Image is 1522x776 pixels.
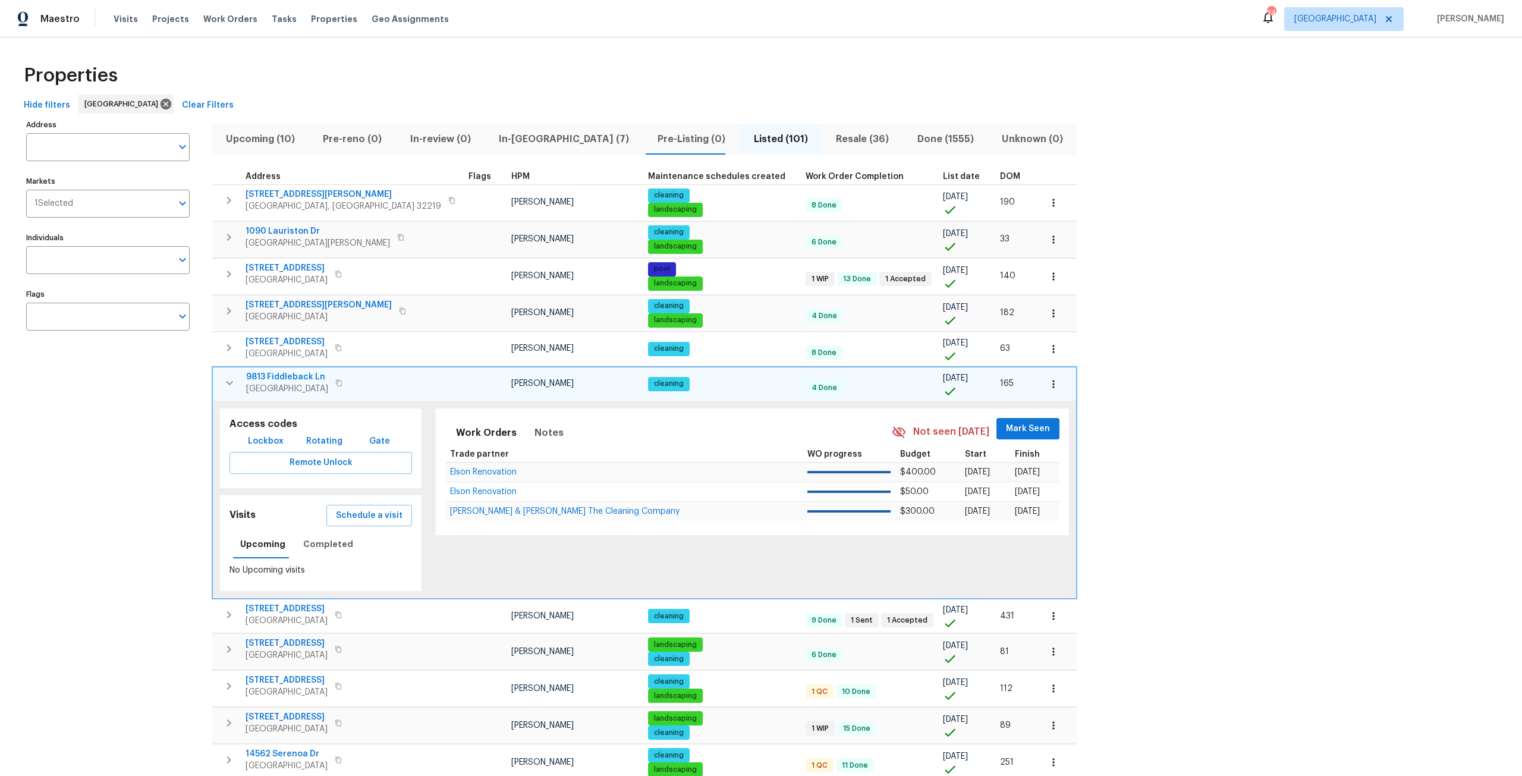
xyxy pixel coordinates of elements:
[807,383,842,393] span: 4 Done
[649,765,702,775] span: landscaping
[456,425,517,441] span: Work Orders
[246,371,328,383] span: 9813 Fiddleback Ln
[649,264,675,274] span: pool
[78,95,174,114] div: [GEOGRAPHIC_DATA]
[882,615,932,626] span: 1 Accepted
[943,230,968,238] span: [DATE]
[303,537,353,552] span: Completed
[182,98,234,113] span: Clear Filters
[246,615,328,627] span: [GEOGRAPHIC_DATA]
[19,95,75,117] button: Hide filters
[649,654,688,664] span: cleaning
[838,724,875,734] span: 15 Done
[246,383,328,395] span: [GEOGRAPHIC_DATA]
[649,750,688,761] span: cleaning
[1000,272,1015,280] span: 140
[807,311,842,321] span: 4 Done
[900,507,935,516] span: $300.00
[1015,507,1040,516] span: [DATE]
[900,488,929,496] span: $50.00
[174,139,191,155] button: Open
[649,344,688,354] span: cleaning
[246,723,328,735] span: [GEOGRAPHIC_DATA]
[649,691,702,701] span: landscaping
[846,615,878,626] span: 1 Sent
[1000,721,1011,730] span: 89
[246,649,328,661] span: [GEOGRAPHIC_DATA]
[1267,7,1275,19] div: 24
[272,15,297,23] span: Tasks
[649,278,702,288] span: landscaping
[649,379,688,389] span: cleaning
[837,761,873,771] span: 11 Done
[177,95,238,117] button: Clear Filters
[243,431,288,453] button: Lockbox
[965,450,986,458] span: Start
[943,266,968,275] span: [DATE]
[649,714,702,724] span: landscaping
[1015,488,1040,496] span: [DATE]
[26,121,190,128] label: Address
[450,468,517,476] span: Elson Renovation
[943,339,968,347] span: [DATE]
[881,274,930,284] span: 1 Accepted
[229,418,412,431] h5: Access codes
[492,131,637,147] span: In-[GEOGRAPHIC_DATA] (7)
[511,172,530,181] span: HPM
[900,468,936,476] span: $400.00
[807,348,841,358] span: 8 Done
[511,721,574,730] span: [PERSON_NAME]
[807,450,862,458] span: WO progress
[807,200,841,211] span: 8 Done
[649,227,688,237] span: cleaning
[26,291,190,298] label: Flags
[913,425,989,439] span: Not seen [DATE]
[806,172,904,181] span: Work Order Completion
[807,615,841,626] span: 9 Done
[246,748,328,760] span: 14562 Serenoa Dr
[174,252,191,268] button: Open
[747,131,815,147] span: Listed (101)
[203,13,257,25] span: Work Orders
[246,274,328,286] span: [GEOGRAPHIC_DATA]
[1000,235,1010,243] span: 33
[229,509,256,521] h5: Visits
[301,431,347,453] button: Rotating
[114,13,138,25] span: Visits
[943,172,980,181] span: List date
[1000,612,1014,620] span: 431
[511,235,574,243] span: [PERSON_NAME]
[648,172,785,181] span: Maintenance schedules created
[24,70,118,81] span: Properties
[1000,198,1015,206] span: 190
[649,315,702,325] span: landscaping
[511,758,574,766] span: [PERSON_NAME]
[246,237,390,249] span: [GEOGRAPHIC_DATA][PERSON_NAME]
[1000,758,1014,766] span: 251
[837,687,875,697] span: 10 Done
[24,98,70,113] span: Hide filters
[829,131,896,147] span: Resale (36)
[943,303,968,312] span: [DATE]
[649,301,688,311] span: cleaning
[965,468,990,476] span: [DATE]
[943,193,968,201] span: [DATE]
[229,564,412,577] p: No Upcoming visits
[229,452,412,474] button: Remote Unlock
[807,761,832,771] span: 1 QC
[511,309,574,317] span: [PERSON_NAME]
[450,450,509,458] span: Trade partner
[1000,172,1020,181] span: DOM
[943,715,968,724] span: [DATE]
[807,724,834,734] span: 1 WIP
[943,374,968,382] span: [DATE]
[372,13,449,25] span: Geo Assignments
[450,488,517,495] a: Elson Renovation
[246,760,328,772] span: [GEOGRAPHIC_DATA]
[219,131,302,147] span: Upcoming (10)
[807,237,841,247] span: 6 Done
[838,274,876,284] span: 13 Done
[649,728,688,738] span: cleaning
[649,640,702,650] span: landscaping
[246,311,392,323] span: [GEOGRAPHIC_DATA]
